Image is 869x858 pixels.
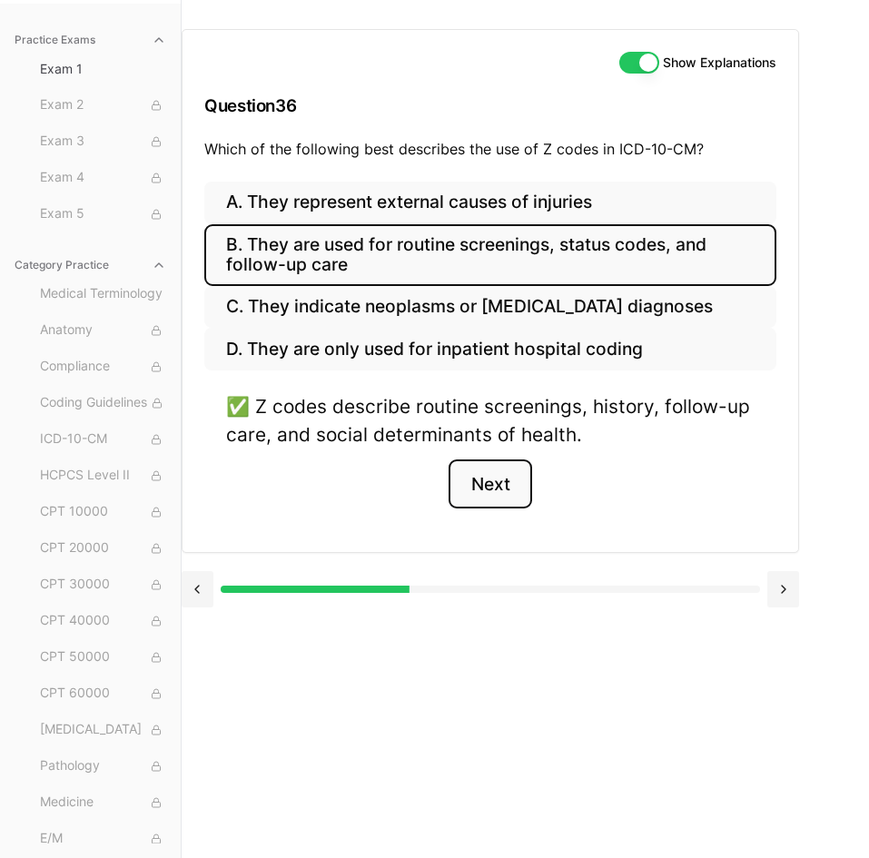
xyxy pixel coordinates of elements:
button: Anatomy [33,316,173,345]
div: ✅ Z codes describe routine screenings, history, follow-up care, and social determinants of health. [226,392,755,449]
button: Exam 5 [33,200,173,229]
span: E/M [40,829,166,849]
button: Exam 1 [33,54,173,84]
span: Exam 2 [40,95,166,115]
span: Exam 3 [40,132,166,152]
span: Exam 5 [40,204,166,224]
span: Coding Guidelines [40,393,166,413]
span: [MEDICAL_DATA] [40,720,166,740]
button: Practice Exams [7,25,173,54]
button: CPT 50000 [33,643,173,672]
span: CPT 60000 [40,684,166,704]
span: Medicine [40,793,166,813]
button: B. They are used for routine screenings, status codes, and follow-up care [204,224,776,286]
span: Pathology [40,756,166,776]
span: CPT 30000 [40,575,166,595]
button: C. They indicate neoplasms or [MEDICAL_DATA] diagnoses [204,286,776,329]
button: Compliance [33,352,173,381]
button: D. They are only used for inpatient hospital coding [204,328,776,370]
span: Medical Terminology [40,284,166,304]
button: Exam 4 [33,163,173,192]
button: Medical Terminology [33,280,173,309]
span: Exam 1 [40,60,166,78]
button: ICD-10-CM [33,425,173,454]
span: ICD-10-CM [40,429,166,449]
h3: Question 36 [204,79,776,133]
button: Coding Guidelines [33,389,173,418]
button: CPT 60000 [33,679,173,708]
span: Anatomy [40,321,166,340]
button: CPT 40000 [33,607,173,636]
p: Which of the following best describes the use of Z codes in ICD-10-CM? [204,138,776,160]
button: Medicine [33,788,173,817]
span: CPT 40000 [40,611,166,631]
button: Category Practice [7,251,173,280]
button: CPT 30000 [33,570,173,599]
span: Exam 4 [40,168,166,188]
span: Compliance [40,357,166,377]
span: CPT 50000 [40,647,166,667]
button: Pathology [33,752,173,781]
span: CPT 10000 [40,502,166,522]
button: E/M [33,824,173,853]
button: Next [449,459,531,508]
span: HCPCS Level II [40,466,166,486]
button: CPT 20000 [33,534,173,563]
button: CPT 10000 [33,498,173,527]
button: [MEDICAL_DATA] [33,715,173,745]
span: CPT 20000 [40,538,166,558]
button: HCPCS Level II [33,461,173,490]
button: Exam 3 [33,127,173,156]
button: Exam 2 [33,91,173,120]
button: A. They represent external causes of injuries [204,182,776,224]
label: Show Explanations [663,56,776,69]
